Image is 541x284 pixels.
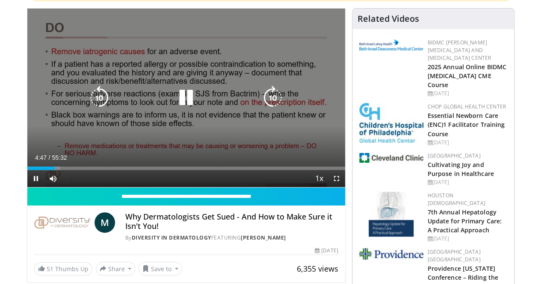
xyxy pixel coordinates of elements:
[428,248,481,263] a: [GEOGRAPHIC_DATA] [GEOGRAPHIC_DATA]
[95,212,115,233] a: M
[428,90,507,97] div: [DATE]
[359,248,423,260] img: 9aead070-c8c9-47a8-a231-d8565ac8732e.png.150x105_q85_autocrop_double_scale_upscale_version-0.2.jpg
[34,212,91,233] img: Diversity in Dermatology
[428,161,494,178] a: Cultivating Joy and Purpose in Healthcare
[44,170,62,187] button: Mute
[34,262,92,275] a: 51 Thumbs Up
[358,14,419,24] h4: Related Videos
[359,103,423,143] img: 8fbf8b72-0f77-40e1-90f4-9648163fd298.jpg.150x105_q85_autocrop_double_scale_upscale_version-0.2.jpg
[27,167,345,170] div: Progress Bar
[428,152,481,159] a: [GEOGRAPHIC_DATA]
[359,39,423,50] img: c96b19ec-a48b-46a9-9095-935f19585444.png.150x105_q85_autocrop_double_scale_upscale_version-0.2.png
[428,208,502,234] a: 7th Annual Hepatology Update for Primary Care: A Practical Approach
[47,265,53,273] span: 51
[27,9,345,187] video-js: Video Player
[125,234,338,242] div: By FEATURING
[428,179,507,186] div: [DATE]
[132,234,211,241] a: Diversity in Dermatology
[428,63,506,89] a: 2025 Annual Online BIDMC [MEDICAL_DATA] CME Course
[35,154,47,161] span: 4:47
[96,262,136,275] button: Share
[428,103,506,110] a: CHOP Global Health Center
[428,139,507,146] div: [DATE]
[359,153,423,163] img: 1ef99228-8384-4f7a-af87-49a18d542794.png.150x105_q85_autocrop_double_scale_upscale_version-0.2.jpg
[315,247,338,255] div: [DATE]
[241,234,286,241] a: [PERSON_NAME]
[369,192,414,237] img: 83b65fa9-3c25-403e-891e-c43026028dd2.jpg.150x105_q85_autocrop_double_scale_upscale_version-0.2.jpg
[328,170,345,187] button: Fullscreen
[428,111,505,138] a: Essential Newborn Care (ENC)1 Facilitator Training Course
[428,192,485,207] a: Houston [DEMOGRAPHIC_DATA]
[49,154,50,161] span: /
[139,262,182,275] button: Save to
[428,235,507,243] div: [DATE]
[27,170,44,187] button: Pause
[125,212,338,231] h4: Why Dermatologists Get Sued - And How to Make Sure it Isn't You!
[311,170,328,187] button: Playback Rate
[297,264,338,274] span: 6,355 views
[428,39,491,61] a: BIDMC [PERSON_NAME][MEDICAL_DATA] and [MEDICAL_DATA] Center
[52,154,67,161] span: 55:32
